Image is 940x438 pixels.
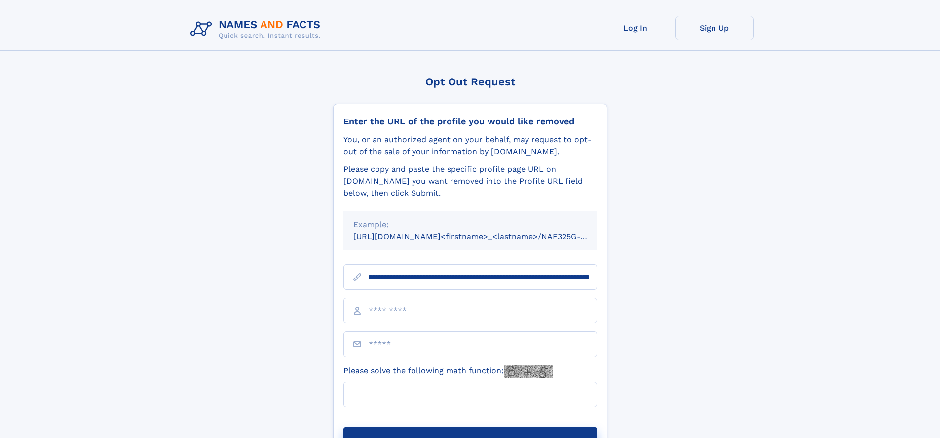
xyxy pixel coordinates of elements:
[333,76,607,88] div: Opt Out Request
[343,365,553,378] label: Please solve the following math function:
[353,219,587,231] div: Example:
[675,16,754,40] a: Sign Up
[343,134,597,158] div: You, or an authorized agent on your behalf, may request to opt-out of the sale of your informatio...
[343,116,597,127] div: Enter the URL of the profile you would like removed
[343,163,597,199] div: Please copy and paste the specific profile page URL on [DOMAIN_NAME] you want removed into the Pr...
[596,16,675,40] a: Log In
[353,232,616,241] small: [URL][DOMAIN_NAME]<firstname>_<lastname>/NAF325G-xxxxxxxx
[187,16,329,42] img: Logo Names and Facts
